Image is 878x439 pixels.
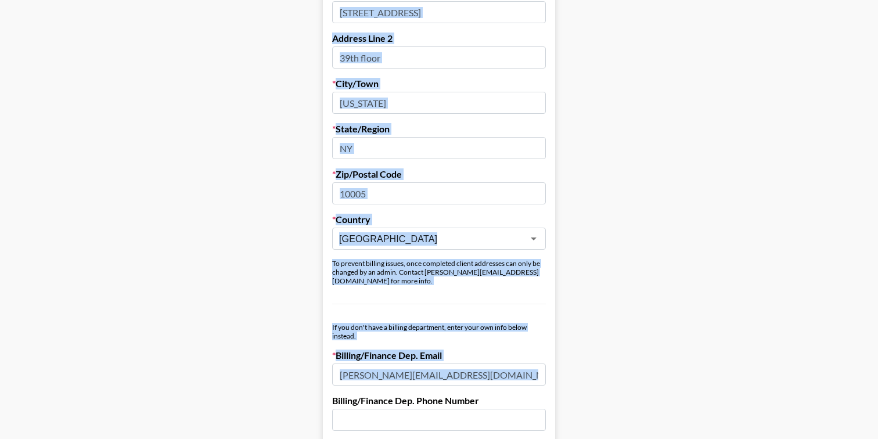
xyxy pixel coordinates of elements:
div: To prevent billing issues, once completed client addresses can only be changed by an admin. Conta... [332,259,546,285]
div: If you don't have a billing department, enter your own info below instead. [332,323,546,340]
button: Open [526,231,542,247]
label: Billing/Finance Dep. Phone Number [332,395,546,406]
label: State/Region [332,123,546,135]
label: Country [332,214,546,225]
label: Billing/Finance Dep. Email [332,350,546,361]
label: Address Line 2 [332,33,546,44]
label: Zip/Postal Code [332,168,546,180]
label: City/Town [332,78,546,89]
